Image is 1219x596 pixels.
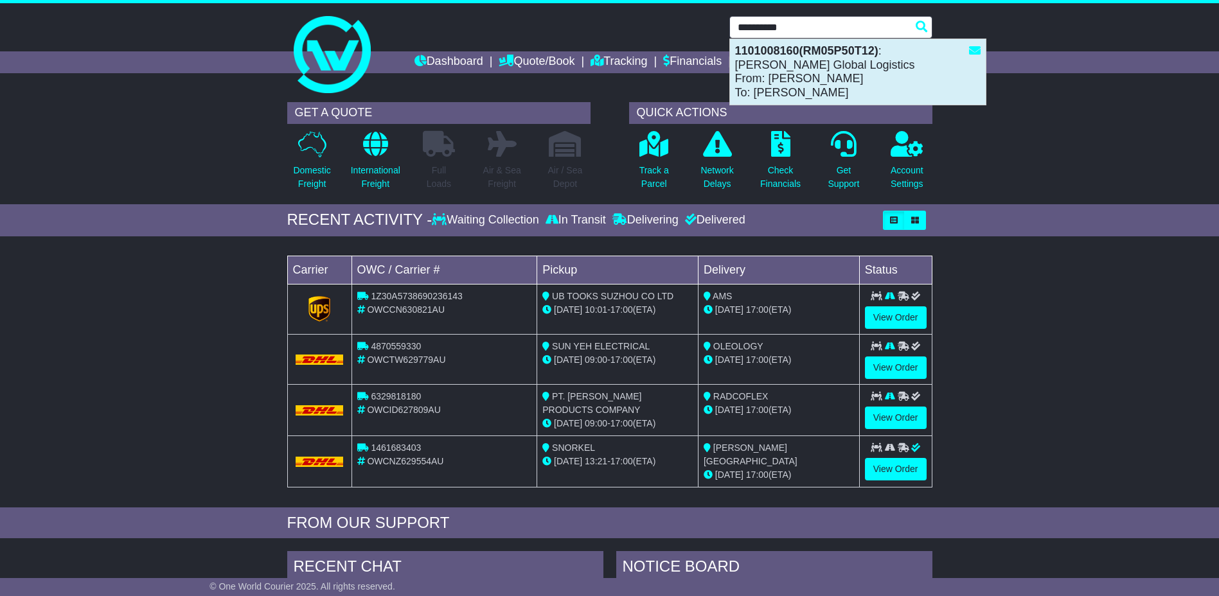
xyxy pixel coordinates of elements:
span: OLEOLOGY [713,341,763,351]
span: [DATE] [554,418,582,428]
span: 17:00 [746,469,769,480]
a: NetworkDelays [700,130,734,198]
a: GetSupport [827,130,860,198]
strong: 1101008160(RM05P50T12) [735,44,878,57]
img: DHL.png [296,405,344,416]
span: 10:01 [585,304,607,315]
div: QUICK ACTIONS [629,102,932,124]
p: Air & Sea Freight [483,164,521,191]
div: FROM OUR SUPPORT [287,514,932,532]
p: International Freight [351,164,400,191]
span: SUN YEH ELECTRICAL [552,341,650,351]
span: [DATE] [554,456,582,466]
a: View Order [865,458,927,480]
p: Network Delays [700,164,733,191]
span: OWCTW629779AU [367,355,445,365]
a: View Order [865,306,927,329]
div: - (ETA) [542,303,693,317]
td: Delivery [698,256,859,284]
div: - (ETA) [542,417,693,430]
div: NOTICE BOARD [616,551,932,586]
p: Get Support [828,164,859,191]
td: Carrier [287,256,351,284]
div: (ETA) [704,468,854,482]
div: Waiting Collection [432,213,542,227]
a: Dashboard [414,51,483,73]
div: In Transit [542,213,609,227]
span: RADCOFLEX [713,391,769,401]
div: (ETA) [704,353,854,367]
span: OWCCN630821AU [367,304,445,315]
span: [DATE] [715,355,743,365]
span: [PERSON_NAME] [GEOGRAPHIC_DATA] [704,443,797,466]
img: GetCarrierServiceLogo [308,296,330,322]
div: RECENT CHAT [287,551,603,586]
p: Domestic Freight [293,164,330,191]
div: - (ETA) [542,455,693,468]
span: 09:00 [585,418,607,428]
div: : [PERSON_NAME] Global Logistics From: [PERSON_NAME] To: [PERSON_NAME] [730,39,986,105]
a: Tracking [591,51,647,73]
span: 17:00 [610,355,633,365]
a: View Order [865,356,927,379]
div: (ETA) [704,403,854,417]
span: UB TOOKS SUZHOU CO LTD [552,291,673,301]
div: - (ETA) [542,353,693,367]
img: DHL.png [296,355,344,365]
span: 17:00 [610,456,633,466]
p: Full Loads [423,164,455,191]
span: [DATE] [715,469,743,480]
a: AccountSettings [890,130,924,198]
a: Financials [663,51,722,73]
span: © One World Courier 2025. All rights reserved. [209,581,395,592]
a: Track aParcel [639,130,670,198]
div: Delivered [682,213,745,227]
p: Track a Parcel [639,164,669,191]
a: View Order [865,407,927,429]
span: SNORKEL [552,443,595,453]
span: 17:00 [746,355,769,365]
td: Pickup [537,256,698,284]
span: 17:00 [610,418,633,428]
a: DomesticFreight [292,130,331,198]
span: 6329818180 [371,391,421,401]
p: Account Settings [891,164,923,191]
div: (ETA) [704,303,854,317]
span: OWCID627809AU [367,405,440,415]
a: Quote/Book [499,51,574,73]
span: [DATE] [715,405,743,415]
div: RECENT ACTIVITY - [287,211,432,229]
p: Check Financials [760,164,801,191]
div: Delivering [609,213,682,227]
span: PT. [PERSON_NAME] PRODUCTS COMPANY [542,391,641,415]
span: 17:00 [610,304,633,315]
span: 4870559330 [371,341,421,351]
span: 1461683403 [371,443,421,453]
td: OWC / Carrier # [351,256,537,284]
a: InternationalFreight [350,130,401,198]
div: GET A QUOTE [287,102,591,124]
a: CheckFinancials [760,130,801,198]
span: 1Z30A5738690236143 [371,291,462,301]
span: [DATE] [554,355,582,365]
span: 17:00 [746,304,769,315]
p: Air / Sea Depot [548,164,583,191]
span: [DATE] [554,304,582,315]
img: DHL.png [296,457,344,467]
span: [DATE] [715,304,743,315]
span: OWCNZ629554AU [367,456,443,466]
span: 17:00 [746,405,769,415]
span: 13:21 [585,456,607,466]
td: Status [859,256,932,284]
span: 09:00 [585,355,607,365]
span: AMS [713,291,732,301]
